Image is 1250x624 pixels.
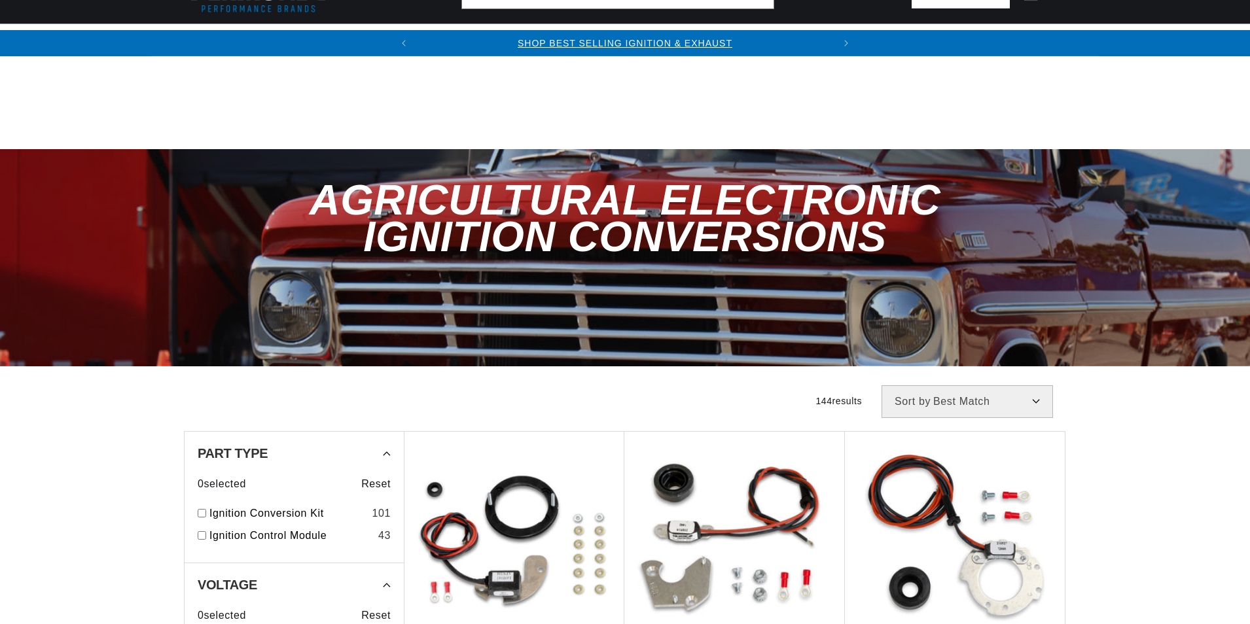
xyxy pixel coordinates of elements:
span: Reset [361,476,391,493]
summary: Battery Products [796,24,925,55]
div: 101 [372,505,391,522]
slideshow-component: Translation missing: en.sections.announcements.announcement_bar [151,30,1099,56]
span: 0 selected [198,476,246,493]
span: 144 results [815,396,862,406]
summary: Headers, Exhausts & Components [470,24,697,55]
summary: Spark Plug Wires [925,24,1049,55]
summary: Coils & Distributors [325,24,470,55]
div: 1 of 2 [417,36,833,50]
summary: Engine Swaps [697,24,796,55]
select: Sort by [882,385,1053,418]
a: Ignition Conversion Kit [209,505,366,522]
button: Translation missing: en.sections.announcements.previous_announcement [391,30,417,56]
summary: Motorcycle [1050,24,1141,55]
span: Sort by [895,396,931,407]
span: Part Type [198,447,268,460]
div: 43 [378,527,391,544]
a: Ignition Control Module [209,527,373,544]
span: 0 selected [198,607,246,624]
span: Agricultural Electronic Ignition Conversions [310,176,941,260]
span: Reset [361,607,391,624]
button: Translation missing: en.sections.announcements.next_announcement [833,30,859,56]
div: Announcement [417,36,833,50]
summary: Ignition Conversions [184,24,325,55]
span: Voltage [198,578,257,591]
a: SHOP BEST SELLING IGNITION & EXHAUST [518,38,732,48]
